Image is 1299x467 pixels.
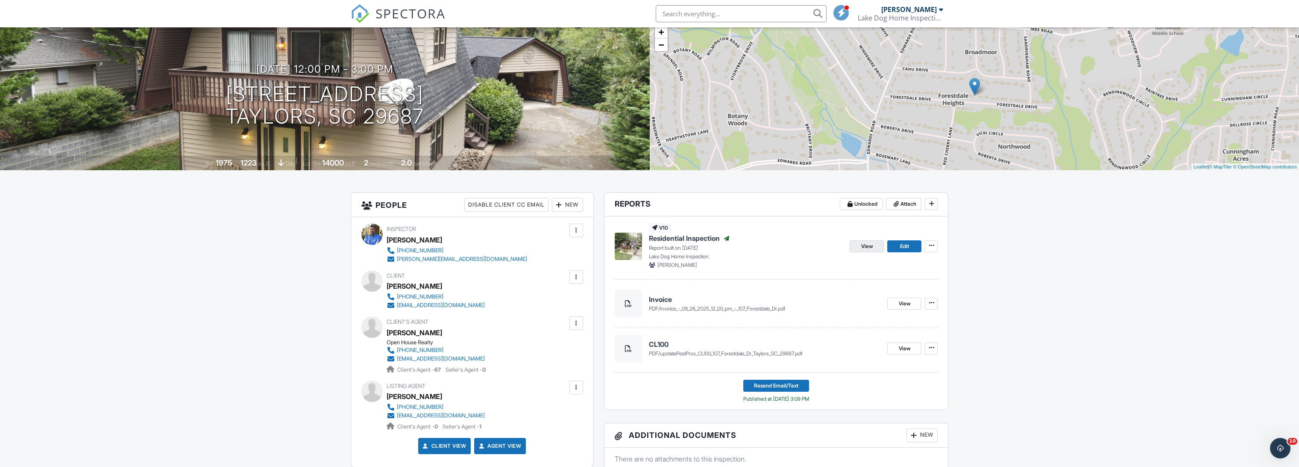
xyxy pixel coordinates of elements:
a: [EMAIL_ADDRESS][DOMAIN_NAME] [387,355,485,363]
a: [EMAIL_ADDRESS][DOMAIN_NAME] [387,301,485,310]
h3: Additional Documents [604,423,948,448]
a: [PHONE_NUMBER] [387,346,485,355]
a: Zoom in [655,26,668,38]
span: Listing Agent [387,383,425,389]
div: Open House Realty [387,339,492,346]
a: [PHONE_NUMBER] [387,246,527,255]
div: [PERSON_NAME][EMAIL_ADDRESS][DOMAIN_NAME] [397,256,527,263]
div: 2.0 [401,158,412,167]
a: SPECTORA [351,12,446,30]
input: Search everything... [656,5,827,22]
div: [PHONE_NUMBER] [397,247,443,254]
a: [EMAIL_ADDRESS][DOMAIN_NAME] [387,411,485,420]
div: [PHONE_NUMBER] [397,347,443,354]
a: Client View [421,442,466,450]
span: Client [387,272,405,279]
div: New [906,429,938,442]
span: sq. ft. [258,160,270,167]
div: 2 [364,158,368,167]
a: Leaflet [1193,164,1208,169]
span: Built [205,160,214,167]
span: slab [285,160,295,167]
a: [PHONE_NUMBER] [387,293,485,301]
strong: 0 [482,367,486,373]
a: Agent View [477,442,521,450]
div: [PERSON_NAME] [387,233,442,246]
div: 1223 [240,158,257,167]
span: Inspector [387,226,416,232]
span: Lot Size [303,160,321,167]
div: Lake Dog Home Inspection [858,14,943,22]
h3: [DATE] 12:00 pm - 3:00 pm [256,63,393,75]
span: bathrooms [413,160,437,167]
strong: 67 [434,367,441,373]
div: 14000 [322,158,344,167]
p: There are no attachments to this inspection. [615,454,938,464]
h1: [STREET_ADDRESS] Taylors, SC 29687 [226,83,424,128]
div: [PERSON_NAME] [881,5,937,14]
img: The Best Home Inspection Software - Spectora [351,4,369,23]
div: Disable Client CC Email [464,198,548,212]
span: bedrooms [369,160,393,167]
strong: 0 [434,423,438,430]
span: 10 [1287,438,1297,445]
span: Client's Agent - [397,367,442,373]
div: | [1191,163,1299,171]
a: [PERSON_NAME][EMAIL_ADDRESS][DOMAIN_NAME] [387,255,527,263]
div: [EMAIL_ADDRESS][DOMAIN_NAME] [397,412,485,419]
a: © MapTiler [1209,164,1232,169]
a: [PERSON_NAME] [387,326,442,339]
span: SPECTORA [375,4,446,22]
div: 1975 [216,158,232,167]
span: Seller's Agent - [443,423,481,430]
span: Client's Agent [387,319,428,325]
a: © OpenStreetMap contributors [1233,164,1297,169]
a: [PHONE_NUMBER] [387,403,485,411]
span: Seller's Agent - [446,367,486,373]
div: New [552,198,583,212]
div: [PERSON_NAME] [387,280,442,293]
a: [PERSON_NAME] [387,390,442,403]
a: Zoom out [655,38,668,51]
span: Client's Agent - [397,423,439,430]
div: [EMAIL_ADDRESS][DOMAIN_NAME] [397,302,485,309]
iframe: Intercom live chat [1270,438,1290,458]
span: sq.ft. [345,160,356,167]
div: [PHONE_NUMBER] [397,293,443,300]
strong: 1 [479,423,481,430]
h3: People [351,193,593,217]
div: [EMAIL_ADDRESS][DOMAIN_NAME] [397,355,485,362]
div: [PHONE_NUMBER] [397,404,443,411]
